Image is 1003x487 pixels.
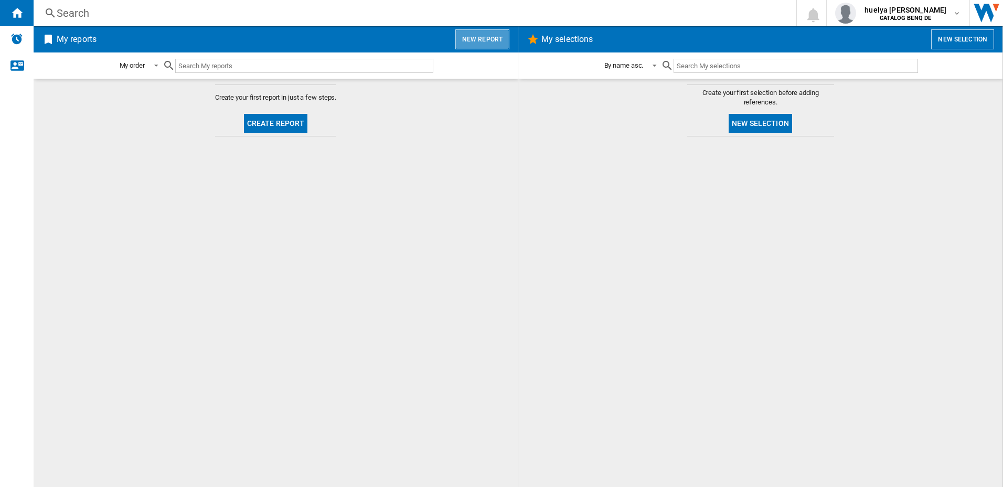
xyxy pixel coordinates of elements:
[175,59,433,73] input: Search My reports
[55,29,99,49] h2: My reports
[244,114,308,133] button: Create report
[57,6,769,20] div: Search
[835,3,856,24] img: profile.jpg
[687,88,834,107] span: Create your first selection before adding references.
[539,29,595,49] h2: My selections
[729,114,792,133] button: New selection
[931,29,994,49] button: New selection
[10,33,23,45] img: alerts-logo.svg
[120,61,145,69] div: My order
[674,59,917,73] input: Search My selections
[604,61,644,69] div: By name asc.
[215,93,337,102] span: Create your first report in just a few steps.
[865,5,946,15] span: huelya [PERSON_NAME]
[880,15,931,22] b: CATALOG BENQ DE
[455,29,509,49] button: New report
